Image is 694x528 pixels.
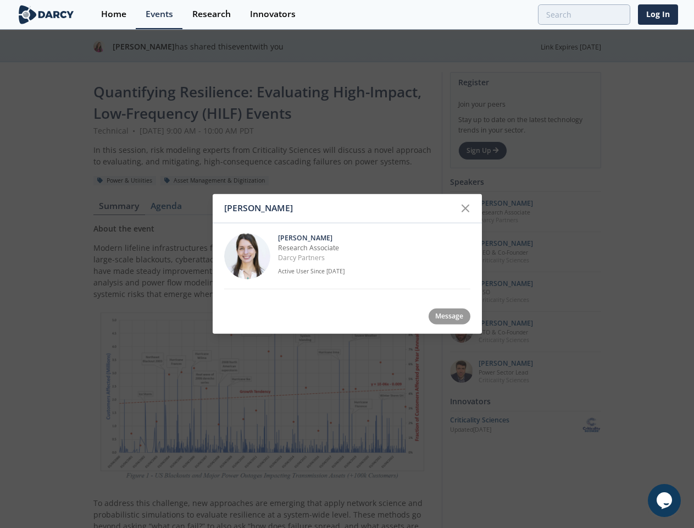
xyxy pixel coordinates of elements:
div: Research [192,10,231,19]
input: Advanced Search [538,4,630,25]
div: Innovators [250,10,296,19]
div: Message [429,309,470,324]
div: [PERSON_NAME] [224,198,456,219]
p: [PERSON_NAME] [278,233,470,243]
img: qdh7Er9pRiGqDWE5eNkh [224,233,270,279]
div: Events [146,10,173,19]
p: Research Associate [278,243,470,253]
iframe: chat widget [648,484,683,517]
img: logo-wide.svg [16,5,76,24]
p: Active User Since [DATE] [278,267,470,276]
div: Home [101,10,126,19]
p: Darcy Partners [278,253,470,263]
a: Log In [638,4,678,25]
